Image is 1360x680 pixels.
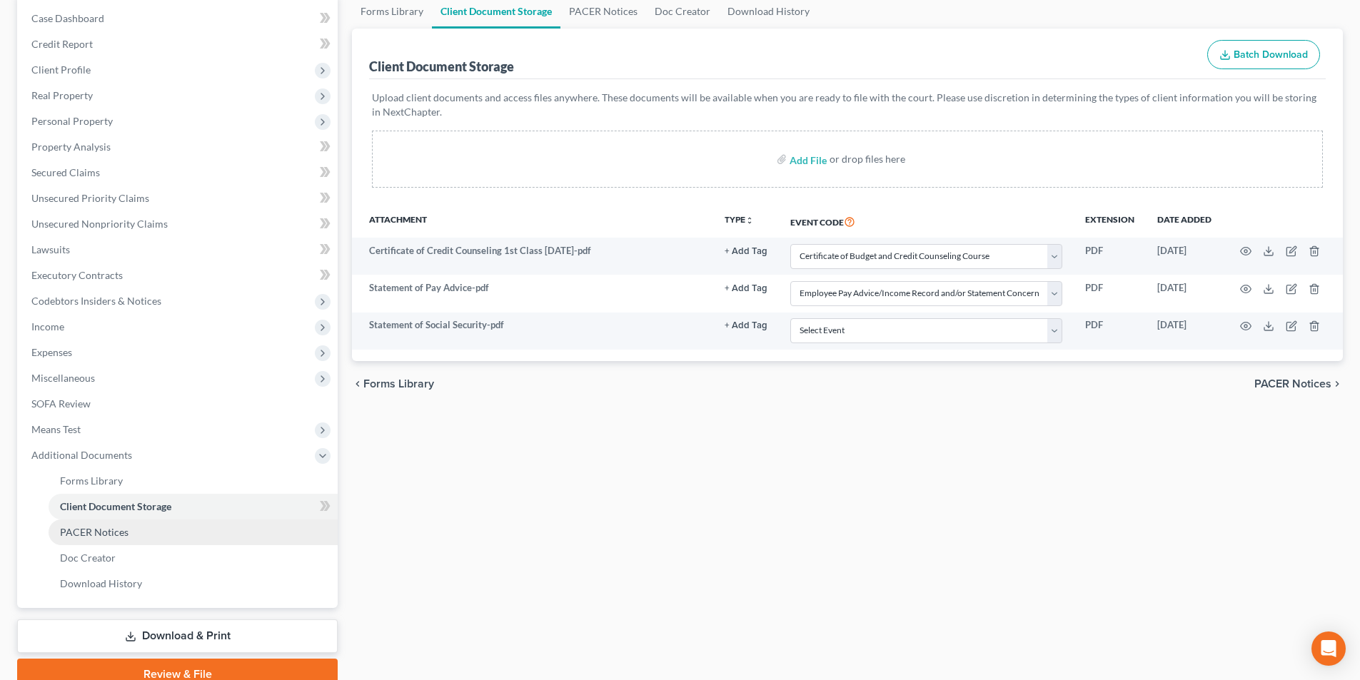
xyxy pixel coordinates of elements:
a: Download History [49,571,338,597]
span: Download History [60,577,142,589]
span: Additional Documents [31,449,132,461]
button: PACER Notices chevron_right [1254,378,1343,390]
span: Forms Library [60,475,123,487]
td: [DATE] [1146,238,1223,275]
div: or drop files here [830,152,905,166]
span: Case Dashboard [31,12,104,24]
span: Unsecured Nonpriority Claims [31,218,168,230]
a: Doc Creator [49,545,338,571]
span: Income [31,320,64,333]
button: Batch Download [1207,40,1320,70]
a: + Add Tag [725,318,767,332]
span: Miscellaneous [31,372,95,384]
a: SOFA Review [20,391,338,417]
th: Event Code [779,205,1074,238]
span: Real Property [31,89,93,101]
a: Executory Contracts [20,263,338,288]
a: PACER Notices [49,519,338,545]
td: Statement of Pay Advice-pdf [352,275,713,312]
td: [DATE] [1146,313,1223,350]
span: Property Analysis [31,141,111,153]
div: Open Intercom Messenger [1311,631,1346,666]
span: Unsecured Priority Claims [31,192,149,204]
span: SOFA Review [31,397,91,410]
span: Codebtors Insiders & Notices [31,295,161,307]
button: + Add Tag [725,284,767,293]
th: Attachment [352,205,713,238]
a: Property Analysis [20,134,338,160]
span: Client Profile [31,64,91,76]
span: Doc Creator [60,552,116,564]
i: chevron_left [352,378,363,390]
span: Secured Claims [31,166,100,178]
a: Client Document Storage [49,494,338,519]
td: PDF [1074,238,1146,275]
a: Unsecured Priority Claims [20,186,338,211]
div: Client Document Storage [369,58,514,75]
i: chevron_right [1331,378,1343,390]
th: Date added [1146,205,1223,238]
td: PDF [1074,313,1146,350]
a: + Add Tag [725,281,767,295]
button: + Add Tag [725,321,767,330]
a: + Add Tag [725,244,767,258]
td: PDF [1074,275,1146,312]
td: Certificate of Credit Counseling 1st Class [DATE]-pdf [352,238,713,275]
span: Credit Report [31,38,93,50]
a: Credit Report [20,31,338,57]
span: Expenses [31,346,72,358]
td: Statement of Social Security-pdf [352,313,713,350]
button: + Add Tag [725,247,767,256]
span: Lawsuits [31,243,70,255]
i: unfold_more [745,216,754,225]
a: Unsecured Nonpriority Claims [20,211,338,237]
a: Secured Claims [20,160,338,186]
td: [DATE] [1146,275,1223,312]
span: Forms Library [363,378,434,390]
span: Batch Download [1234,49,1308,61]
a: Lawsuits [20,237,338,263]
a: Case Dashboard [20,6,338,31]
span: Personal Property [31,115,113,127]
button: chevron_left Forms Library [352,378,434,390]
span: Executory Contracts [31,269,123,281]
span: Means Test [31,423,81,435]
a: Forms Library [49,468,338,494]
button: TYPEunfold_more [725,215,754,225]
span: PACER Notices [1254,378,1331,390]
p: Upload client documents and access files anywhere. These documents will be available when you are... [372,91,1323,119]
span: Client Document Storage [60,500,171,512]
a: Download & Print [17,619,338,653]
span: PACER Notices [60,526,129,538]
th: Extension [1074,205,1146,238]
